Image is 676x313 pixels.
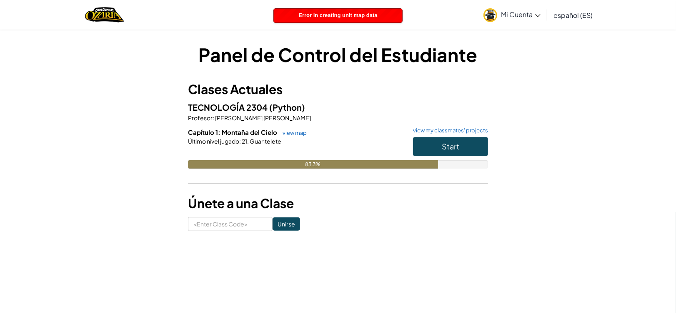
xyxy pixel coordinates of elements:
[550,4,597,26] a: español (ES)
[188,137,239,145] span: Último nivel jugado
[483,8,497,22] img: avatar
[188,217,273,231] input: <Enter Class Code>
[241,137,249,145] span: 21.
[298,12,377,18] span: Error in creating unit map data
[188,194,488,213] h3: Únete a una Clase
[188,102,269,112] span: TECNOLOGÍA 2304
[249,137,281,145] span: Guantelete
[188,80,488,99] h3: Clases Actuales
[188,160,438,169] div: 83.3%
[278,129,307,136] a: view map
[188,42,488,67] h1: Panel de Control del Estudiante
[239,137,241,145] span: :
[409,128,488,133] a: view my classmates' projects
[213,114,214,122] span: :
[413,137,488,156] button: Start
[85,6,124,23] img: Home
[269,102,305,112] span: (Python)
[554,11,593,20] span: español (ES)
[85,6,124,23] a: Ozaria by CodeCombat logo
[442,142,459,151] span: Start
[188,114,213,122] span: Profesor
[188,128,278,136] span: Capítulo 1: Montaña del Cielo
[214,114,311,122] span: [PERSON_NAME] [PERSON_NAME]
[280,4,330,26] a: Mis Cursos
[479,2,545,28] a: Mi Cuenta
[273,217,300,231] input: Unirse
[501,10,541,19] span: Mi Cuenta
